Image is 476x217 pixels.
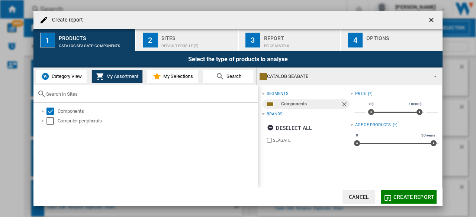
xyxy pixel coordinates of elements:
[264,40,337,48] div: Price Matrix
[46,117,58,125] md-checkbox: Select
[161,73,193,79] span: My Selections
[161,40,235,48] div: Default profile (7)
[143,33,158,47] div: 2
[420,132,436,138] span: 30 years
[225,73,241,79] span: Search
[425,13,440,27] button: getI18NText('BUTTONS.CLOSE_DIALOG')
[104,73,138,79] span: My Assortment
[36,70,87,83] button: Category View
[58,117,257,125] div: Computer peripherals
[40,33,55,47] div: 1
[33,29,136,51] button: 1 Products CATALOG SEAGATE:Components
[267,111,282,117] div: Brands
[239,29,341,51] button: 3 Report Price Matrix
[355,132,359,138] span: 0
[91,70,143,83] button: My Assortment
[265,121,314,135] button: Deselect all
[355,122,391,128] div: Age of products
[203,70,254,83] button: Search
[393,194,434,200] span: Create report
[355,91,366,97] div: Price
[267,138,272,143] input: brand.name
[264,32,337,40] div: Report
[161,32,235,40] div: Sites
[147,70,198,83] button: My Selections
[428,16,437,25] ng-md-icon: getI18NText('BUTTONS.CLOSE_DIALOG')
[408,101,423,107] span: 10000$
[348,33,363,47] div: 4
[341,29,443,51] button: 4 Options
[267,91,288,97] div: segments
[58,108,257,115] div: Components
[46,108,58,115] md-checkbox: Select
[273,138,350,143] label: SEAGATE
[245,33,260,47] div: 3
[281,99,340,109] div: Components
[59,40,132,48] div: CATALOG SEAGATE:Components
[48,16,83,24] h4: Create report
[46,91,254,97] input: Search in Sites
[260,71,427,82] div: CATALOG SEAGATE
[59,32,132,40] div: Products
[41,72,50,81] img: wiser-icon-blue.png
[50,73,82,79] span: Category View
[267,121,312,135] div: Deselect all
[341,101,350,109] ng-md-icon: Remove
[342,190,375,204] button: Cancel
[33,51,443,68] div: Select the type of products to analyse
[368,101,375,107] span: 0$
[381,190,437,204] button: Create report
[366,32,440,40] div: Options
[136,29,238,51] button: 2 Sites Default profile (7)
